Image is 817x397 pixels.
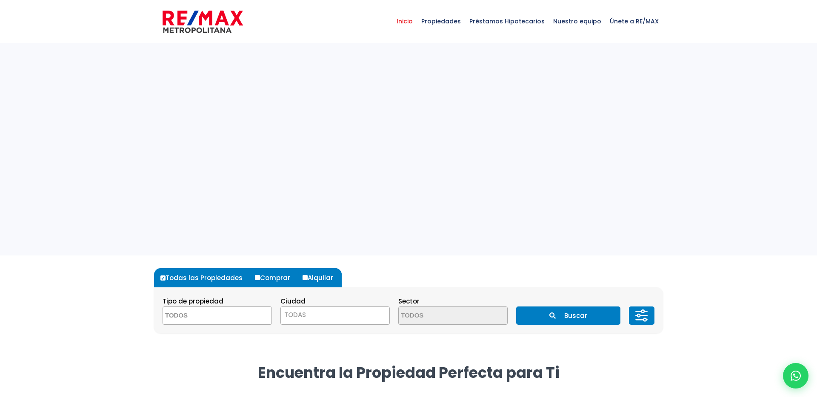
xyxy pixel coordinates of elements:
span: TODAS [281,309,389,321]
label: Comprar [253,268,299,287]
span: Nuestro equipo [549,9,606,34]
span: TODAS [284,310,306,319]
input: Todas las Propiedades [160,275,166,281]
span: Sector [398,297,420,306]
label: Alquilar [300,268,342,287]
input: Comprar [255,275,260,280]
input: Alquilar [303,275,308,280]
strong: Encuentra la Propiedad Perfecta para Ti [258,362,560,383]
textarea: Search [163,307,246,325]
span: Ciudad [280,297,306,306]
span: Propiedades [417,9,465,34]
span: Únete a RE/MAX [606,9,663,34]
span: Tipo de propiedad [163,297,223,306]
span: TODAS [280,306,390,325]
img: remax-metropolitana-logo [163,9,243,34]
span: Préstamos Hipotecarios [465,9,549,34]
button: Buscar [516,306,620,325]
span: Inicio [392,9,417,34]
textarea: Search [399,307,481,325]
label: Todas las Propiedades [158,268,251,287]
